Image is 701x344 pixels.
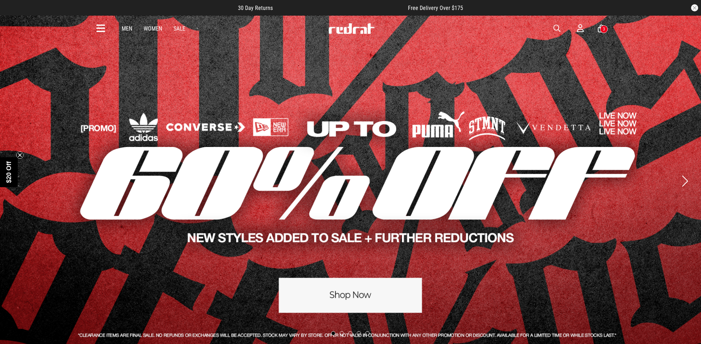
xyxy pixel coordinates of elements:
[122,25,132,32] a: Men
[5,161,12,183] span: $20 Off
[144,25,162,32] a: Women
[598,25,605,32] a: 3
[603,27,605,32] div: 3
[174,25,185,32] a: Sale
[287,4,394,11] iframe: Customer reviews powered by Trustpilot
[408,5,463,11] span: Free Delivery Over $175
[16,152,23,159] button: Close teaser
[238,5,273,11] span: 30 Day Returns
[680,173,690,189] button: Next slide
[328,23,375,34] img: Redrat logo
